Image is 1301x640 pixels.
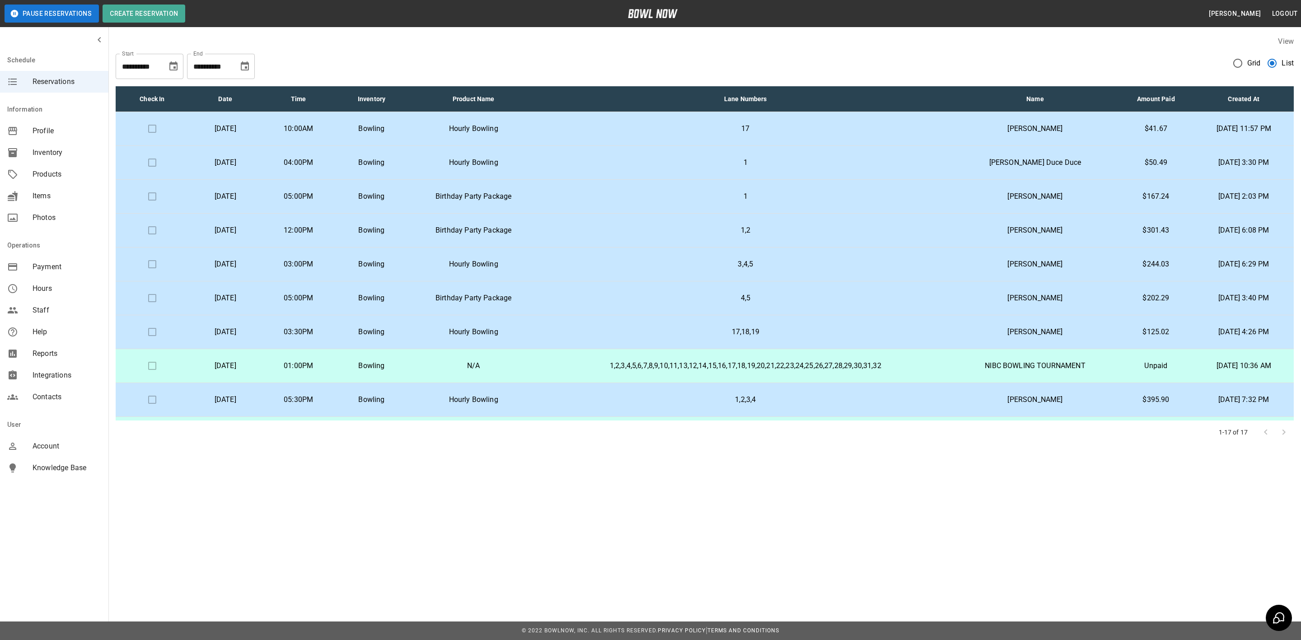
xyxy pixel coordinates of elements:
[342,293,401,304] p: Bowling
[959,259,1111,270] p: [PERSON_NAME]
[959,157,1111,168] p: [PERSON_NAME] Duce Duce
[1125,123,1186,134] p: $41.67
[269,259,328,270] p: 03:00PM
[628,9,678,18] img: logo
[1201,191,1287,202] p: [DATE] 2:03 PM
[33,441,101,452] span: Account
[33,462,101,473] span: Knowledge Base
[342,360,401,371] p: Bowling
[546,360,945,371] p: 1,2,3,4,5,6,7,8,9,10,11,13,12,14,15,16,17,18,19,20,21,22,23,24,25,26,27,28,29,30,31,32
[269,293,328,304] p: 05:00PM
[1125,191,1186,202] p: $167.24
[546,225,945,236] p: 1,2
[196,293,255,304] p: [DATE]
[1201,225,1287,236] p: [DATE] 6:08 PM
[196,191,255,202] p: [DATE]
[33,392,101,402] span: Contacts
[342,225,401,236] p: Bowling
[196,123,255,134] p: [DATE]
[1125,259,1186,270] p: $244.03
[342,191,401,202] p: Bowling
[415,191,531,202] p: Birthday Party Package
[1201,259,1287,270] p: [DATE] 6:29 PM
[959,123,1111,134] p: [PERSON_NAME]
[1201,394,1287,405] p: [DATE] 7:32 PM
[33,348,101,359] span: Reports
[33,370,101,381] span: Integrations
[1282,58,1294,69] span: List
[415,293,531,304] p: Birthday Party Package
[33,169,101,180] span: Products
[196,327,255,337] p: [DATE]
[539,86,952,112] th: Lane Numbers
[1201,157,1287,168] p: [DATE] 3:30 PM
[546,259,945,270] p: 3,4,5
[342,259,401,270] p: Bowling
[33,191,101,201] span: Items
[1219,428,1248,437] p: 1-17 of 17
[269,191,328,202] p: 05:00PM
[1201,123,1287,134] p: [DATE] 11:57 PM
[959,293,1111,304] p: [PERSON_NAME]
[415,225,531,236] p: Birthday Party Package
[33,126,101,136] span: Profile
[1125,360,1186,371] p: Unpaid
[546,123,945,134] p: 17
[33,76,101,87] span: Reservations
[959,191,1111,202] p: [PERSON_NAME]
[1205,5,1264,22] button: [PERSON_NAME]
[33,147,101,158] span: Inventory
[1201,327,1287,337] p: [DATE] 4:26 PM
[262,86,335,112] th: Time
[1125,293,1186,304] p: $202.29
[1201,360,1287,371] p: [DATE] 10:36 AM
[33,262,101,272] span: Payment
[116,86,189,112] th: Check In
[342,123,401,134] p: Bowling
[415,360,531,371] p: N/A
[1125,225,1186,236] p: $301.43
[959,360,1111,371] p: NIBC BOWLING TOURNAMENT
[189,86,262,112] th: Date
[1278,37,1294,46] label: View
[103,5,185,23] button: Create Reservation
[342,157,401,168] p: Bowling
[959,225,1111,236] p: [PERSON_NAME]
[415,157,531,168] p: Hourly Bowling
[546,327,945,337] p: 17,18,19
[1125,157,1186,168] p: $50.49
[196,360,255,371] p: [DATE]
[959,327,1111,337] p: [PERSON_NAME]
[546,157,945,168] p: 1
[236,57,254,75] button: Choose date, selected date is Nov 10, 2025
[415,259,531,270] p: Hourly Bowling
[269,327,328,337] p: 03:30PM
[1125,327,1186,337] p: $125.02
[33,283,101,294] span: Hours
[196,259,255,270] p: [DATE]
[546,191,945,202] p: 1
[415,123,531,134] p: Hourly Bowling
[408,86,538,112] th: Product Name
[335,86,408,112] th: Inventory
[196,394,255,405] p: [DATE]
[546,394,945,405] p: 1,2,3,4
[342,327,401,337] p: Bowling
[952,86,1118,112] th: Name
[33,327,101,337] span: Help
[1118,86,1193,112] th: Amount Paid
[164,57,183,75] button: Choose date, selected date is Oct 10, 2025
[1125,394,1186,405] p: $395.90
[33,305,101,316] span: Staff
[415,327,531,337] p: Hourly Bowling
[415,394,531,405] p: Hourly Bowling
[342,394,401,405] p: Bowling
[1193,86,1294,112] th: Created At
[196,225,255,236] p: [DATE]
[269,123,328,134] p: 10:00AM
[196,157,255,168] p: [DATE]
[707,627,779,634] a: Terms and Conditions
[522,627,658,634] span: © 2022 BowlNow, Inc. All Rights Reserved.
[5,5,99,23] button: Pause Reservations
[1268,5,1301,22] button: Logout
